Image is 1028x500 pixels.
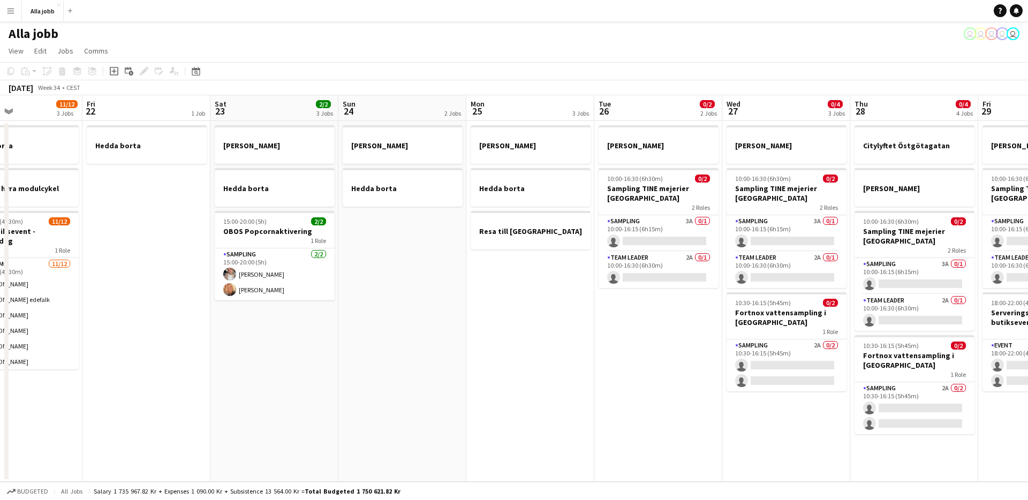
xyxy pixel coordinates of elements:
div: 10:00-16:30 (6h30m)0/2Sampling TINE mejerier [GEOGRAPHIC_DATA]2 RolesSampling3A0/110:00-16:15 (6h... [727,168,846,288]
h3: [PERSON_NAME] [471,141,591,150]
span: 11/12 [49,217,70,225]
span: 10:00-16:30 (6h30m) [735,175,791,183]
h3: Hedda borta [215,184,335,193]
app-job-card: Hedda borta [343,168,463,207]
span: 28 [853,105,868,117]
span: 10:30-16:15 (5h45m) [735,299,791,307]
span: 24 [341,105,356,117]
app-job-card: 10:30-16:15 (5h45m)0/2Fortnox vattensampling i [GEOGRAPHIC_DATA]1 RoleSampling2A0/210:30-16:15 (5... [855,335,974,434]
span: 1 Role [950,370,966,378]
div: 3 Jobs [828,109,845,117]
app-card-role: Sampling2A0/210:30-16:15 (5h45m) [855,382,974,434]
span: Fri [87,99,95,109]
span: 2/2 [316,100,331,108]
app-job-card: Hedda borta [87,125,207,164]
h3: Sampling TINE mejerier [GEOGRAPHIC_DATA] [855,226,974,246]
app-job-card: [PERSON_NAME] [343,125,463,164]
div: CEST [66,84,80,92]
app-job-card: [PERSON_NAME] [599,125,719,164]
span: 10:00-16:30 (6h30m) [863,217,919,225]
div: Salary 1 735 967.82 kr + Expenses 1 090.00 kr + Subsistence 13 564.00 kr = [94,487,400,495]
h3: Hedda borta [471,184,591,193]
span: 0/2 [823,175,838,183]
app-card-role: Sampling3A0/110:00-16:15 (6h15m) [599,215,719,252]
app-job-card: [PERSON_NAME] [727,125,846,164]
span: 11/12 [56,100,78,108]
app-card-role: Team Leader2A0/110:00-16:30 (6h30m) [599,252,719,288]
span: 29 [981,105,991,117]
h3: Fortnox vattensampling i [GEOGRAPHIC_DATA] [727,308,846,327]
app-card-role: Sampling2A0/210:30-16:15 (5h45m) [727,339,846,391]
div: [PERSON_NAME] [471,125,591,164]
app-job-card: Hedda borta [215,168,335,207]
span: 0/4 [828,100,843,108]
h3: [PERSON_NAME] [599,141,719,150]
span: 1 Role [311,237,326,245]
h3: OBOS Popcornaktivering [215,226,335,236]
span: 0/2 [951,217,966,225]
h3: Hedda borta [87,141,207,150]
app-user-avatar: August Löfgren [974,27,987,40]
div: [PERSON_NAME] [855,168,974,207]
h1: Alla jobb [9,26,58,42]
div: [DATE] [9,82,33,93]
span: Budgeted [17,488,48,495]
span: 25 [469,105,485,117]
h3: Hedda borta [343,184,463,193]
div: Hedda borta [471,168,591,207]
div: 3 Jobs [572,109,589,117]
button: Alla jobb [22,1,64,21]
span: Fri [982,99,991,109]
app-user-avatar: Hedda Lagerbielke [985,27,998,40]
app-job-card: 10:00-16:30 (6h30m)0/2Sampling TINE mejerier [GEOGRAPHIC_DATA]2 RolesSampling3A0/110:00-16:15 (6h... [855,211,974,331]
h3: Resa till [GEOGRAPHIC_DATA] [471,226,591,236]
span: 10:00-16:30 (6h30m) [607,175,663,183]
span: 0/4 [956,100,971,108]
div: Resa till [GEOGRAPHIC_DATA] [471,211,591,249]
span: Thu [855,99,868,109]
app-job-card: 10:30-16:15 (5h45m)0/2Fortnox vattensampling i [GEOGRAPHIC_DATA]1 RoleSampling2A0/210:30-16:15 (5... [727,292,846,391]
span: 2 Roles [820,203,838,211]
span: Wed [727,99,740,109]
h3: [PERSON_NAME] [727,141,846,150]
app-job-card: 10:00-16:30 (6h30m)0/2Sampling TINE mejerier [GEOGRAPHIC_DATA]2 RolesSampling3A0/110:00-16:15 (6h... [599,168,719,288]
span: Week 34 [35,84,62,92]
a: Edit [30,44,51,58]
span: Mon [471,99,485,109]
span: Jobs [57,46,73,56]
app-job-card: [PERSON_NAME] [215,125,335,164]
span: 22 [85,105,95,117]
h3: Sampling TINE mejerier [GEOGRAPHIC_DATA] [727,184,846,203]
span: Total Budgeted 1 750 621.82 kr [305,487,400,495]
span: 0/2 [823,299,838,307]
div: 1 Job [191,109,205,117]
span: 27 [725,105,740,117]
div: 3 Jobs [57,109,77,117]
span: 2/2 [311,217,326,225]
div: 3 Jobs [316,109,333,117]
a: Comms [80,44,112,58]
div: 2 Jobs [444,109,461,117]
div: 4 Jobs [956,109,973,117]
span: All jobs [59,487,85,495]
span: Sun [343,99,356,109]
span: 26 [597,105,611,117]
span: 2 Roles [948,246,966,254]
span: 0/2 [951,342,966,350]
span: Comms [84,46,108,56]
span: View [9,46,24,56]
h3: Sampling TINE mejerier [GEOGRAPHIC_DATA] [599,184,719,203]
app-user-avatar: Stina Dahl [964,27,977,40]
app-card-role: Sampling3A0/110:00-16:15 (6h15m) [855,258,974,294]
h3: Fortnox vattensampling i [GEOGRAPHIC_DATA] [855,351,974,370]
app-card-role: Team Leader2A0/110:00-16:30 (6h30m) [855,294,974,331]
app-job-card: 15:00-20:00 (5h)2/2OBOS Popcornaktivering1 RoleSampling2/215:00-20:00 (5h)[PERSON_NAME][PERSON_NAME] [215,211,335,300]
span: Tue [599,99,611,109]
app-user-avatar: Emil Hasselberg [1007,27,1019,40]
